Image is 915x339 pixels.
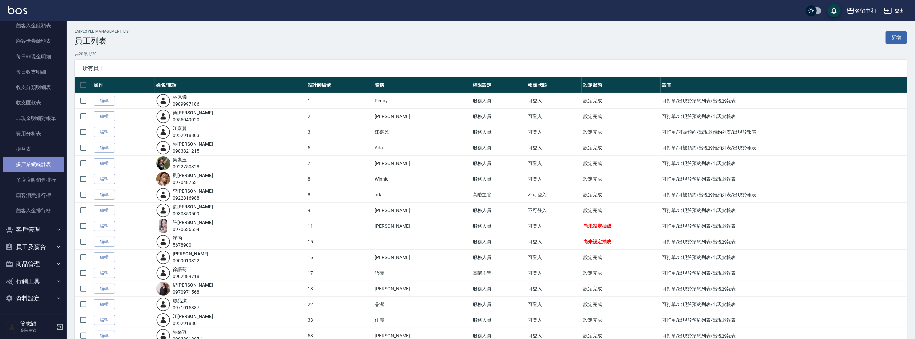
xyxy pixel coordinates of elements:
[94,252,115,263] a: 編輯
[844,4,879,18] button: 名留中和
[173,188,213,194] a: 李[PERSON_NAME]
[156,313,170,327] img: user-login-man-human-body-mobile-person-512.png
[306,234,373,250] td: 15
[661,124,907,140] td: 可打單/可被預約/出現於預約列表/出現於報表
[471,281,527,297] td: 服務人員
[3,111,64,126] a: 非現金明細對帳單
[373,156,471,171] td: [PERSON_NAME]
[94,174,115,184] a: 編輯
[471,312,527,328] td: 服務人員
[583,223,611,229] span: 尚未設定抽成
[526,203,582,218] td: 不可登入
[526,140,582,156] td: 可登入
[373,281,471,297] td: [PERSON_NAME]
[306,265,373,281] td: 17
[173,298,187,303] a: 廖品潔
[8,6,27,14] img: Logo
[526,312,582,328] td: 可登入
[661,93,907,109] td: 可打單/出現於預約列表/出現於報表
[306,93,373,109] td: 1
[471,218,527,234] td: 服務人員
[661,203,907,218] td: 可打單/出現於預約列表/出現於報表
[94,190,115,200] a: 編輯
[661,281,907,297] td: 可打單/出現於預約列表/出現於報表
[173,195,213,202] div: 0922816988
[3,95,64,110] a: 收支匯款表
[582,93,660,109] td: 設定完成
[156,282,170,296] img: avatar.jpeg
[173,179,213,186] div: 0970487531
[3,188,64,203] a: 顧客消費排行榜
[94,143,115,153] a: 編輯
[661,297,907,312] td: 可打單/出現於預約列表/出現於報表
[526,171,582,187] td: 可登入
[173,126,187,131] a: 江嘉麗
[886,31,907,44] a: 新增
[373,124,471,140] td: 江嘉麗
[94,284,115,294] a: 編輯
[373,77,471,93] th: 暱稱
[173,235,182,241] a: 涵涵
[582,203,660,218] td: 設定完成
[173,110,213,115] a: 傅[PERSON_NAME]
[173,273,200,280] div: 0902389718
[3,126,64,141] a: 費用分析表
[306,297,373,312] td: 22
[373,218,471,234] td: [PERSON_NAME]
[173,220,213,225] a: 許[PERSON_NAME]
[471,187,527,203] td: 高階主管
[3,273,64,290] button: 行銷工具
[173,94,187,100] a: 林佩儀
[306,109,373,124] td: 2
[94,315,115,325] a: 編輯
[373,203,471,218] td: [PERSON_NAME]
[156,235,170,249] img: user-login-man-human-body-mobile-person-512.png
[156,109,170,123] img: user-login-man-human-body-mobile-person-512.png
[173,226,213,233] div: 0970636554
[156,219,170,233] img: avatar.jpeg
[306,218,373,234] td: 11
[94,205,115,216] a: 編輯
[373,297,471,312] td: 品潔
[306,203,373,218] td: 9
[173,329,187,335] a: 吳采容
[661,218,907,234] td: 可打單/出現於預約列表/出現於報表
[373,93,471,109] td: Penny
[471,109,527,124] td: 服務人員
[75,29,131,34] h2: Employee Management List
[3,238,64,256] button: 員工及薪資
[156,266,170,280] img: user-login-man-human-body-mobile-person-512.png
[3,172,64,188] a: 多店店販銷售排行
[306,281,373,297] td: 18
[526,281,582,297] td: 可登入
[156,125,170,139] img: user-login-man-human-body-mobile-person-512.png
[173,314,213,319] a: 江[PERSON_NAME]
[661,265,907,281] td: 可打單/出現於預約列表/出現於報表
[471,124,527,140] td: 服務人員
[526,234,582,250] td: 可登入
[661,234,907,250] td: 可打單/出現於預約列表/出現於報表
[94,96,115,106] a: 編輯
[661,171,907,187] td: 可打單/出現於預約列表/出現於報表
[306,187,373,203] td: 8
[306,77,373,93] th: 設計師編號
[173,251,208,256] a: [PERSON_NAME]
[661,187,907,203] td: 可打單/可被預約/出現於預約列表/出現於報表
[3,141,64,157] a: 損益表
[94,127,115,137] a: 編輯
[94,111,115,122] a: 編輯
[661,109,907,124] td: 可打單/出現於預約列表/出現於報表
[20,321,54,327] h5: 簡志穎
[3,157,64,172] a: 多店業績統計表
[582,187,660,203] td: 設定完成
[582,124,660,140] td: 設定完成
[173,289,213,296] div: 0970971568
[94,268,115,278] a: 編輯
[373,265,471,281] td: 語蕎
[306,312,373,328] td: 33
[3,203,64,218] a: 顧客入金排行榜
[173,101,200,108] div: 0989997186
[173,132,200,139] div: 0952918803
[83,65,899,72] span: 所有員工
[855,7,876,15] div: 名留中和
